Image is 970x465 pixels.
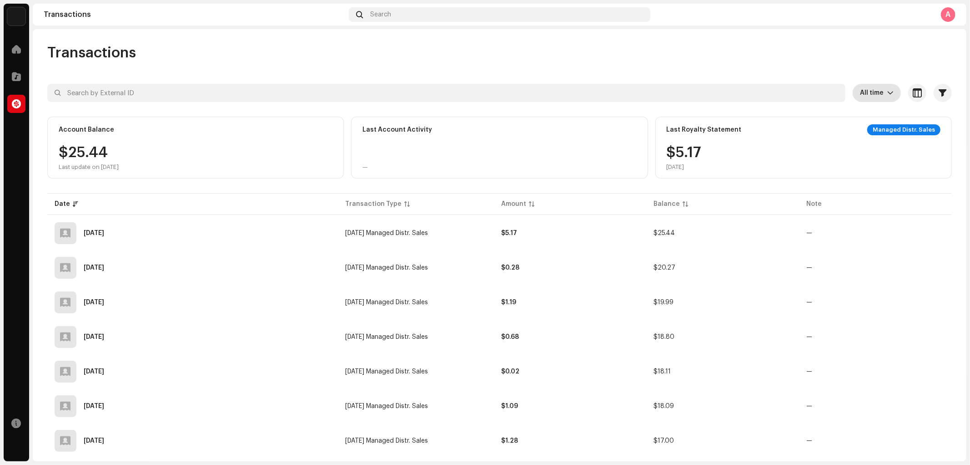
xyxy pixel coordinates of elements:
span: $20.27 [653,265,675,271]
strong: $0.02 [501,368,519,375]
re-a-table-badge: — [806,438,812,444]
strong: $0.28 [501,265,519,271]
strong: $1.28 [501,438,518,444]
strong: $1.09 [501,403,518,409]
span: All time [860,84,887,102]
re-a-table-badge: — [806,265,812,271]
div: Last update on [DATE] [59,164,119,171]
div: Amount [501,199,526,209]
div: Managed Distr. Sales [867,124,940,135]
span: $25.44 [653,230,675,236]
span: $18.09 [653,403,674,409]
div: Mar 25, 2025 [84,438,104,444]
re-a-table-badge: — [806,299,812,306]
div: — [362,164,368,171]
div: Mar 25, 2025 [84,368,104,375]
span: $17.00 [653,438,674,444]
div: Jun 10, 2025 [84,230,104,236]
div: Mar 27, 2025 [84,299,104,306]
span: Feb 2025 Managed Distr. Sales [346,403,428,409]
div: Last Royalty Statement [667,126,742,133]
span: $19.99 [653,299,673,306]
div: A [941,7,955,22]
span: $18.11 [653,368,671,375]
div: Date [55,199,70,209]
span: Dec 2024 Managed Distr. Sales [346,299,428,306]
div: [DATE] [667,164,702,171]
span: Transactions [47,44,136,62]
div: Transaction Type [346,199,402,209]
span: Mar 2025 Managed Distr. Sales [346,334,428,340]
div: Balance [653,199,680,209]
div: Mar 27, 2025 [84,334,104,340]
re-a-table-badge: — [806,230,812,236]
div: Account Balance [59,126,114,133]
div: dropdown trigger [887,84,894,102]
strong: $1.19 [501,299,516,306]
re-a-table-badge: — [806,368,812,375]
img: 10d72f0b-d06a-424f-aeaa-9c9f537e57b6 [7,7,25,26]
span: Search [370,11,391,18]
input: Search by External ID [47,84,845,102]
strong: $0.68 [501,334,519,340]
span: Mar 2025 Managed Distr. Sales [346,368,428,375]
span: Jan 2025 Managed Distr. Sales [346,438,428,444]
div: Jun 10, 2025 [84,265,104,271]
re-a-table-badge: — [806,334,812,340]
span: May 2025 Managed Distr. Sales [346,230,428,236]
div: Mar 25, 2025 [84,403,104,409]
span: Apr 2025 Managed Distr. Sales [346,265,428,271]
div: Transactions [44,11,345,18]
strong: $5.17 [501,230,517,236]
div: Last Account Activity [362,126,432,133]
span: $18.80 [653,334,674,340]
re-a-table-badge: — [806,403,812,409]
